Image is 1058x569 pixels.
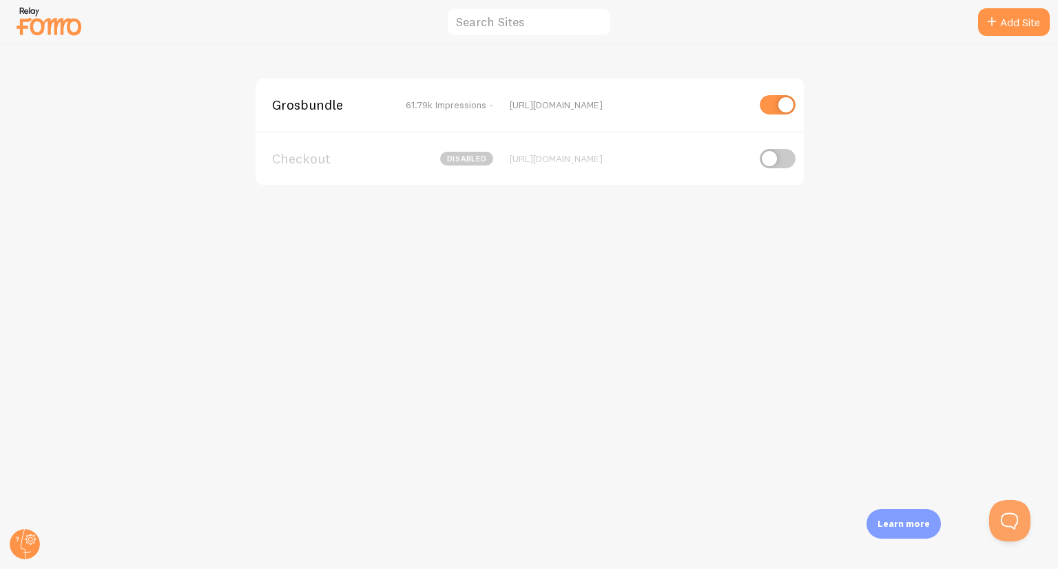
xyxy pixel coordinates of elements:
[878,517,930,530] p: Learn more
[867,509,941,539] div: Learn more
[989,500,1030,541] iframe: Help Scout Beacon - Open
[440,152,493,166] span: disabled
[14,3,83,39] img: fomo-relay-logo-orange.svg
[272,152,383,165] span: Checkout
[272,99,383,111] span: Grosbundle
[406,99,493,111] span: 61.79k Impressions -
[510,152,747,165] div: [URL][DOMAIN_NAME]
[510,99,747,111] div: [URL][DOMAIN_NAME]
